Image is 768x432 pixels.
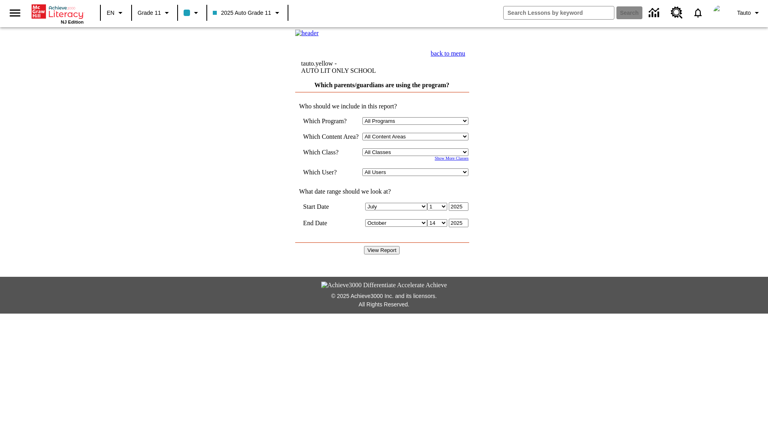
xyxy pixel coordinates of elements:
[364,246,399,254] input: View Report
[134,6,175,20] button: Grade: Grade 11, Select a grade
[431,50,465,57] a: back to menu
[504,6,614,19] input: search field
[138,9,161,17] span: Grade 11
[303,202,359,211] td: Start Date
[107,9,114,17] span: EN
[295,103,469,110] td: Who should we include in this report?
[3,1,27,25] button: Open side menu
[303,117,359,125] td: Which Program?
[435,156,469,160] a: Show More Classes
[103,6,129,20] button: Language: EN, Select a language
[303,133,359,140] nobr: Which Content Area?
[295,30,319,37] img: header
[708,2,734,23] button: Select a new avatar
[303,168,359,176] td: Which User?
[61,20,84,24] span: NJ Edition
[210,6,285,20] button: Class: 2025 Auto Grade 11, Select your class
[666,2,688,24] a: Resource Center, Will open in new tab
[303,148,359,156] td: Which Class?
[321,282,447,289] img: Achieve3000 Differentiate Accelerate Achieve
[32,3,84,24] div: Home
[301,60,403,74] td: tauto.yellow -
[737,9,751,17] span: Tauto
[301,67,376,74] nobr: AUTO LIT ONLY SCHOOL
[713,5,729,21] img: Avatar
[314,82,449,88] a: Which parents/guardians are using the program?
[295,188,469,195] td: What date range should we look at?
[688,2,708,23] a: Notifications
[303,219,359,227] td: End Date
[180,6,204,20] button: Class color is light blue. Change class color
[734,6,765,20] button: Profile/Settings
[213,9,271,17] span: 2025 Auto Grade 11
[644,2,666,24] a: Data Center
